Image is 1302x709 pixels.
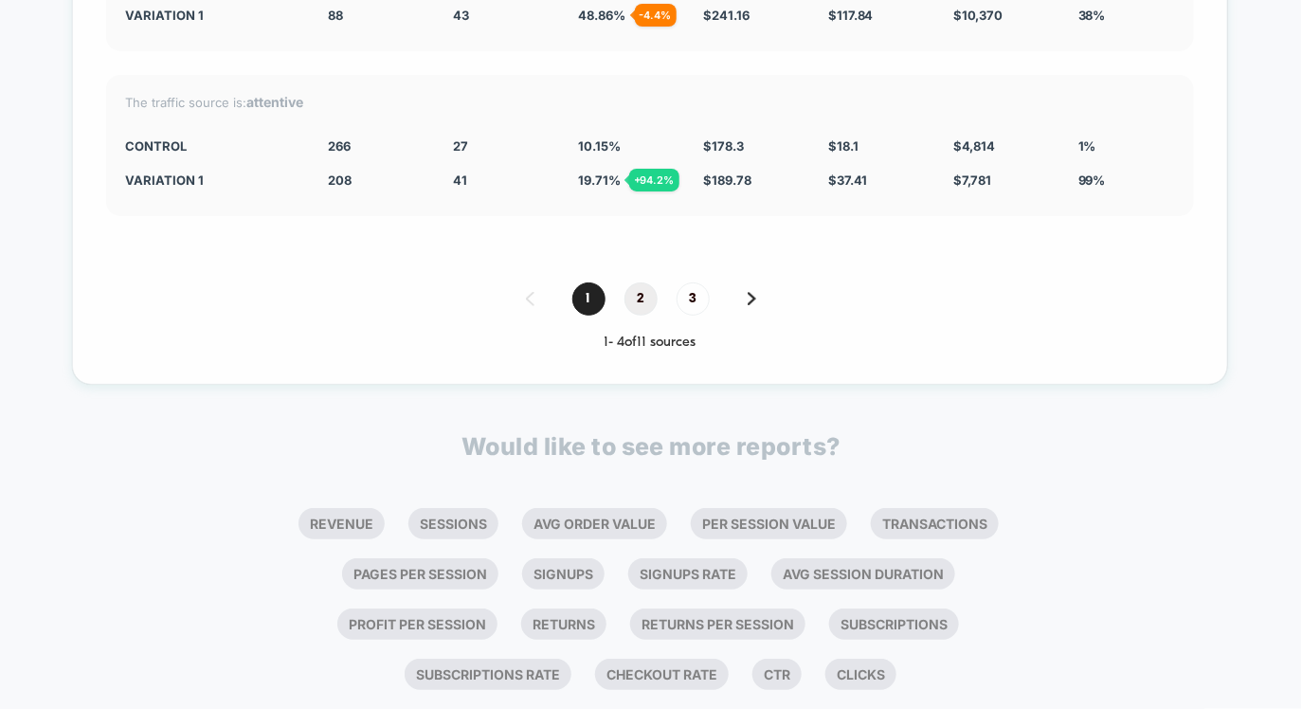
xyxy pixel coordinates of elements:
[691,508,847,539] li: Per Session Value
[748,292,756,305] img: pagination forward
[635,4,677,27] div: - 4.4 %
[328,8,343,23] span: 88
[624,282,658,316] span: 2
[337,609,497,640] li: Profit Per Session
[572,282,606,316] span: 1
[1078,173,1175,188] div: 99%
[453,173,467,188] span: 41
[825,659,896,690] li: Clicks
[578,138,621,154] span: 10.15 %
[125,173,299,188] div: Variation 1
[629,169,679,191] div: + 94.2 %
[703,8,750,23] span: $ 241.16
[703,173,751,188] span: $ 189.78
[953,173,992,188] span: $ 7,781
[106,335,1194,351] div: 1 - 4 of 11 sources
[125,8,299,23] div: Variation 1
[828,173,868,188] span: $ 37.41
[752,659,802,690] li: Ctr
[677,282,710,316] span: 3
[125,138,299,154] div: CONTROL
[328,173,352,188] span: 208
[703,138,744,154] span: $ 178.3
[522,508,667,539] li: Avg Order Value
[771,558,955,590] li: Avg Session Duration
[1078,8,1175,23] div: 38%
[578,8,625,23] span: 48.86 %
[828,138,859,154] span: $ 18.1
[578,173,621,188] span: 19.71 %
[461,432,841,461] p: Would like to see more reports?
[1078,138,1175,154] div: 1%
[630,609,805,640] li: Returns Per Session
[522,558,605,590] li: Signups
[408,508,498,539] li: Sessions
[628,558,748,590] li: Signups Rate
[953,138,996,154] span: $ 4,814
[871,508,999,539] li: Transactions
[829,609,959,640] li: Subscriptions
[953,8,1004,23] span: $ 10,370
[595,659,729,690] li: Checkout Rate
[453,138,468,154] span: 27
[246,94,303,110] strong: attentive
[298,508,385,539] li: Revenue
[342,558,498,590] li: Pages Per Session
[828,8,874,23] span: $ 117.84
[328,138,351,154] span: 266
[405,659,571,690] li: Subscriptions Rate
[125,94,1175,110] div: The traffic source is:
[521,609,606,640] li: Returns
[453,8,469,23] span: 43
